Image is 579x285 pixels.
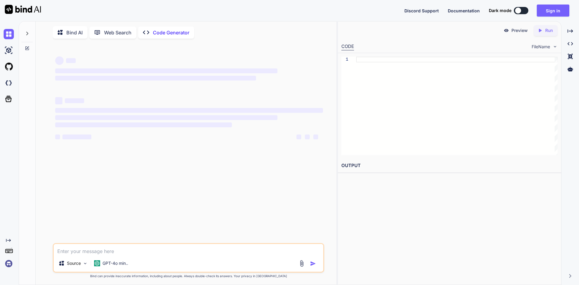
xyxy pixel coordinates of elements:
[53,274,324,278] p: Bind can provide inaccurate information, including about people. Always double-check its answers....
[404,8,439,14] button: Discord Support
[55,76,256,81] span: ‌
[4,45,14,55] img: ai-studio
[153,29,189,36] p: Code Generator
[296,135,301,139] span: ‌
[448,8,480,13] span: Documentation
[55,56,64,65] span: ‌
[404,8,439,13] span: Discord Support
[4,258,14,269] img: signin
[103,260,128,266] p: GPT-4o min..
[511,27,528,33] p: Preview
[66,29,83,36] p: Bind AI
[4,29,14,39] img: chat
[55,135,60,139] span: ‌
[55,115,277,120] span: ‌
[55,108,323,113] span: ‌
[55,97,62,104] span: ‌
[94,260,100,266] img: GPT-4o mini
[67,260,81,266] p: Source
[489,8,511,14] span: Dark mode
[341,57,348,62] div: 1
[4,62,14,72] img: githubLight
[104,29,131,36] p: Web Search
[298,260,305,267] img: attachment
[55,122,232,127] span: ‌
[65,98,84,103] span: ‌
[532,44,550,50] span: FileName
[338,159,561,173] h2: OUTPUT
[62,135,91,139] span: ‌
[537,5,569,17] button: Sign in
[55,68,277,73] span: ‌
[310,261,316,267] img: icon
[5,5,41,14] img: Bind AI
[313,135,318,139] span: ‌
[66,58,76,63] span: ‌
[448,8,480,14] button: Documentation
[341,43,354,50] div: CODE
[552,44,558,49] img: chevron down
[4,78,14,88] img: darkCloudIdeIcon
[305,135,310,139] span: ‌
[83,261,88,266] img: Pick Models
[545,27,553,33] p: Run
[504,28,509,33] img: preview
